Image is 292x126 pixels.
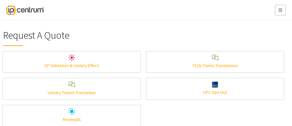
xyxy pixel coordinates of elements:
[212,82,218,88] img: upc.svg
[3,51,141,72] a: EP Validation & Unitary Effect
[146,78,284,99] a: UPC Opt-Out
[146,51,284,72] a: 71(3) Claims Translations
[3,78,141,99] a: Unitary Patent Translation
[3,30,270,46] h1: Request A Quote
